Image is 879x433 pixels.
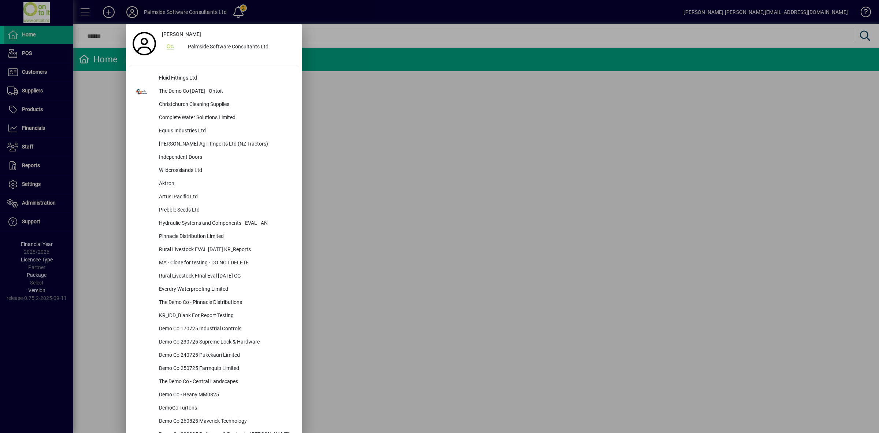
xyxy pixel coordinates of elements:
div: The Demo Co [DATE] - Ontoit [153,85,298,98]
div: Artusi Pacific Ltd [153,191,298,204]
div: Wildcrosslands Ltd [153,164,298,177]
div: Demo Co - Beany MM0825 [153,389,298,402]
button: The Demo Co [DATE] - Ontoit [130,85,298,98]
div: Complete Water Solutions Limited [153,111,298,125]
button: Pinnacle Distribution Limited [130,230,298,243]
a: [PERSON_NAME] [159,27,298,41]
div: Demo Co 250725 Farmquip Limited [153,362,298,375]
a: Profile [130,37,159,50]
div: MA - Clone for testing - DO NOT DELETE [153,257,298,270]
div: Equus Industries Ltd [153,125,298,138]
button: Prebble Seeds Ltd [130,204,298,217]
button: Rural Livestock FInal Eval [DATE] CG [130,270,298,283]
button: Christchurch Cleaning Supplies [130,98,298,111]
div: The Demo Co - Pinnacle Distributions [153,296,298,309]
button: Artusi Pacific Ltd [130,191,298,204]
div: Rural Livestock EVAL [DATE] KR_Reports [153,243,298,257]
div: The Demo Co - Central Landscapes [153,375,298,389]
button: Fluid Fittings Ltd [130,72,298,85]
button: Demo Co 230725 Supreme Lock & Hardware [130,336,298,349]
span: [PERSON_NAME] [162,30,201,38]
div: Pinnacle Distribution Limited [153,230,298,243]
button: Everdry Waterproofing Limited [130,283,298,296]
div: [PERSON_NAME] Agri-Imports Ltd (NZ Tractors) [153,138,298,151]
button: Rural Livestock EVAL [DATE] KR_Reports [130,243,298,257]
button: MA - Clone for testing - DO NOT DELETE [130,257,298,270]
button: Independent Doors [130,151,298,164]
button: Demo Co 260825 Maverick Technology [130,415,298,428]
div: Demo Co 260825 Maverick Technology [153,415,298,428]
button: Demo Co 250725 Farmquip Limited [130,362,298,375]
button: Demo Co 170725 Industrial Controls [130,323,298,336]
div: Christchurch Cleaning Supplies [153,98,298,111]
button: Wildcrosslands Ltd [130,164,298,177]
div: Palmside Software Consultants Ltd [182,41,298,54]
button: The Demo Co - Pinnacle Distributions [130,296,298,309]
div: Everdry Waterproofing Limited [153,283,298,296]
div: Rural Livestock FInal Eval [DATE] CG [153,270,298,283]
div: Demo Co 240725 Pukekauri Limited [153,349,298,362]
div: Hydraulic Systems and Components - EVAL - AN [153,217,298,230]
button: KR_IDD_Blank For Report Testing [130,309,298,323]
div: Prebble Seeds Ltd [153,204,298,217]
button: Hydraulic Systems and Components - EVAL - AN [130,217,298,230]
button: The Demo Co - Central Landscapes [130,375,298,389]
div: Aktron [153,177,298,191]
div: Demo Co 230725 Supreme Lock & Hardware [153,336,298,349]
button: Equus Industries Ltd [130,125,298,138]
div: KR_IDD_Blank For Report Testing [153,309,298,323]
div: Fluid Fittings Ltd [153,72,298,85]
button: Complete Water Solutions Limited [130,111,298,125]
button: Palmside Software Consultants Ltd [159,41,298,54]
button: [PERSON_NAME] Agri-Imports Ltd (NZ Tractors) [130,138,298,151]
button: Demo Co - Beany MM0825 [130,389,298,402]
button: Demo Co 240725 Pukekauri Limited [130,349,298,362]
button: Aktron [130,177,298,191]
div: DemoCo Turtons [153,402,298,415]
button: DemoCo Turtons [130,402,298,415]
div: Independent Doors [153,151,298,164]
div: Demo Co 170725 Industrial Controls [153,323,298,336]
